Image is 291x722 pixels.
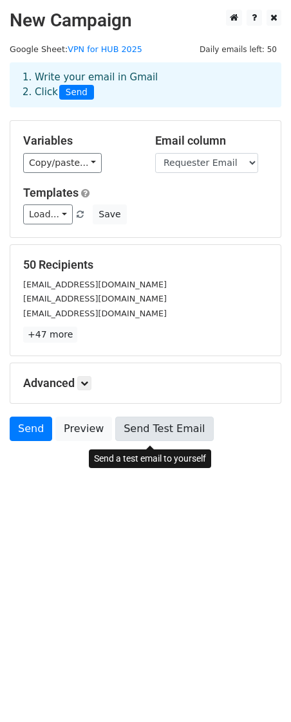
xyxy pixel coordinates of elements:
[115,417,213,441] a: Send Test Email
[23,327,77,343] a: +47 more
[68,44,142,54] a: VPN for HUB 2025
[23,280,167,289] small: [EMAIL_ADDRESS][DOMAIN_NAME]
[10,417,52,441] a: Send
[89,449,211,468] div: Send a test email to yourself
[195,44,281,54] a: Daily emails left: 50
[23,376,268,390] h5: Advanced
[23,134,136,148] h5: Variables
[10,44,142,54] small: Google Sheet:
[23,186,79,199] a: Templates
[93,204,126,224] button: Save
[13,70,278,100] div: 1. Write your email in Gmail 2. Click
[23,204,73,224] a: Load...
[55,417,112,441] a: Preview
[227,660,291,722] div: วิดเจ็ตการแชท
[155,134,268,148] h5: Email column
[23,153,102,173] a: Copy/paste...
[195,42,281,57] span: Daily emails left: 50
[59,85,94,100] span: Send
[10,10,281,32] h2: New Campaign
[23,294,167,303] small: [EMAIL_ADDRESS][DOMAIN_NAME]
[227,660,291,722] iframe: Chat Widget
[23,309,167,318] small: [EMAIL_ADDRESS][DOMAIN_NAME]
[23,258,268,272] h5: 50 Recipients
